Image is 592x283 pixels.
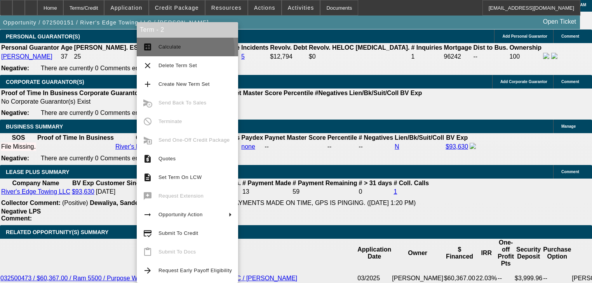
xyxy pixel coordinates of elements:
img: facebook-icon.png [470,143,476,149]
th: One-off Profit Pts [497,239,514,267]
span: PERSONAL GUARANTOR(S) [6,33,80,40]
th: Owner [392,239,444,267]
td: 37 [60,52,73,61]
th: IRR [475,239,497,267]
a: Open Ticket [540,15,579,28]
span: Activities [288,5,314,11]
b: Percentile [284,90,313,96]
b: Corporate Guarantor [79,90,141,96]
a: River's Edge Towing LLC [1,188,70,195]
a: River's Edge Towing LLC [115,143,185,150]
button: Credit Package [149,0,205,15]
td: 25 [74,52,142,61]
b: Negative: [1,109,29,116]
button: Application [104,0,148,15]
td: No Corporate Guarantor(s) Exist [1,98,425,106]
mat-icon: credit_score [143,229,152,238]
span: Calculate [158,44,181,50]
td: 1 [411,52,442,61]
span: Set Term On LCW [158,174,202,180]
b: BV Exp [446,134,468,141]
b: Ownership [509,44,542,51]
span: Actions [254,5,275,11]
b: [PERSON_NAME]. EST [74,44,142,51]
b: Age [61,44,72,51]
td: 59 [292,188,357,196]
b: Paydex [241,134,263,141]
span: There are currently 0 Comments entered on this opportunity [41,65,205,71]
b: # > 31 days [359,180,392,186]
span: Manage [561,124,576,128]
b: Dewaliya, Sandeep: [90,200,148,206]
th: Security Deposit [514,239,543,267]
span: CORPORATE GUARANTOR(S) [6,79,84,85]
th: Purchase Option [543,239,571,267]
b: Revolv. HELOC [MEDICAL_DATA]. [309,44,410,51]
th: Proof of Time In Business [37,134,114,142]
b: Negative: [1,65,29,71]
a: N [395,143,399,150]
span: Create New Term Set [158,81,210,87]
a: none [241,143,255,150]
mat-icon: request_quote [143,154,152,163]
td: [DATE] [96,188,144,196]
span: Comment [561,170,579,174]
span: Resources [211,5,242,11]
b: #Negatives [315,90,348,96]
td: $0 [308,52,410,61]
div: File Missing. [1,143,36,150]
th: $ Financed [444,239,475,267]
span: Application [110,5,142,11]
span: There are currently 0 Comments entered on this opportunity [41,155,205,161]
div: -- [359,143,393,150]
a: 032500473 / $60,367.00 / Ram 5500 / Purpose Wrecker LLC / Rivers Edge Towing LLC / [PERSON_NAME] [0,275,297,281]
a: 5 [241,53,245,60]
b: Negative LPS Comment: [1,208,41,222]
button: Activities [282,0,320,15]
span: Comment [561,80,579,84]
b: Personal Guarantor [1,44,59,51]
span: Quotes [158,156,176,161]
span: Add Corporate Guarantor [500,80,547,84]
td: 100 [509,52,542,61]
a: $93,630 [72,188,94,195]
th: Application Date [357,239,392,267]
span: Opportunity Action [158,212,203,217]
b: Dist to Bus. [474,44,508,51]
b: Revolv. Debt [270,44,307,51]
b: Company [136,134,164,141]
img: facebook-icon.png [543,53,549,59]
b: Lien/Bk/Suit/Coll [349,90,399,96]
b: Company Name [12,180,59,186]
span: Submit To Credit [158,230,198,236]
b: Lien/Bk/Suit/Coll [395,134,444,141]
span: Request Early Payoff Eligibility [158,267,232,273]
b: BV Exp [400,90,422,96]
span: RELATED OPPORTUNITY(S) SUMMARY [6,229,108,235]
b: # Coll. Calls [394,180,429,186]
span: (Positive) [62,200,88,206]
b: Negative: [1,155,29,161]
b: BV Exp [72,180,94,186]
b: Collector Comment: [1,200,61,206]
mat-icon: description [143,173,152,182]
td: 96242 [444,52,472,61]
mat-icon: arrow_forward [143,266,152,275]
mat-icon: calculate [143,42,152,52]
b: Vantage [216,44,240,51]
td: 0 [359,188,393,196]
td: $12,794 [270,52,308,61]
span: There are currently 0 Comments entered on this opportunity [41,109,205,116]
b: # Inquiries [411,44,442,51]
b: # Payment Remaining [293,180,357,186]
span: 01&02 ARE ACTIVE DEALS, PAYMENTS MADE ON TIME, GPS IS PINGING. ([DATE] 1:20 PM) [150,200,416,206]
img: linkedin-icon.png [551,53,557,59]
b: Percentile [327,134,357,141]
div: -- [265,143,326,150]
button: Actions [248,0,281,15]
b: # Negatives [359,134,393,141]
a: $93,630 [446,143,468,150]
span: Add Personal Guarantor [502,34,547,38]
th: Proof of Time In Business [1,89,78,97]
span: BUSINESS SUMMARY [6,123,63,130]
